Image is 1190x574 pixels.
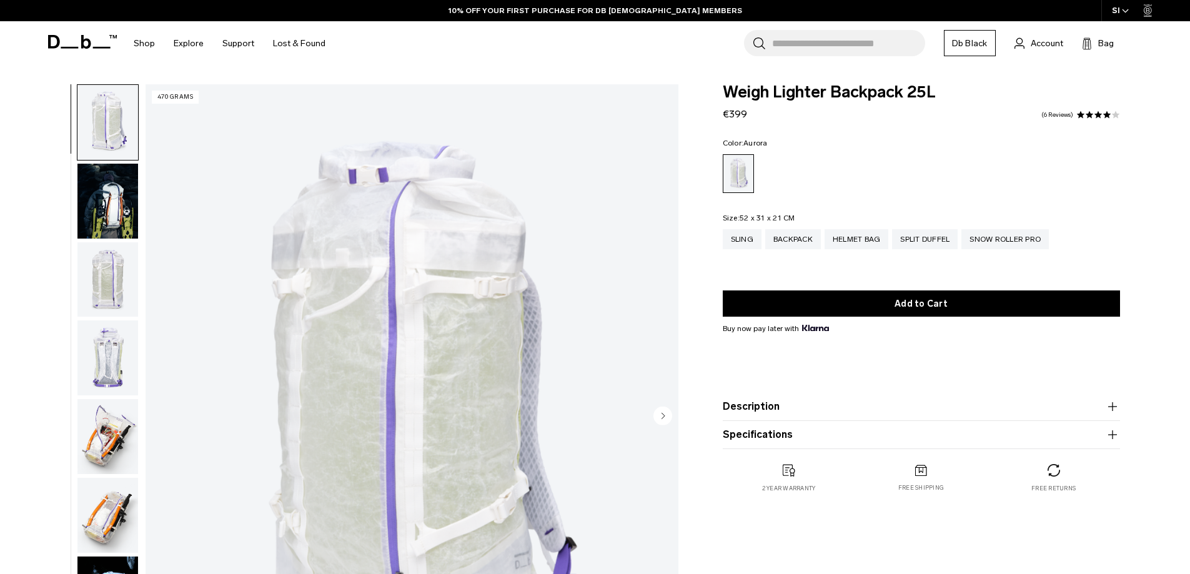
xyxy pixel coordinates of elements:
[892,229,958,249] a: Split Duffel
[77,84,139,161] button: Weigh_Lighter_Backpack_25L_1.png
[944,30,996,56] a: Db Black
[1031,37,1063,50] span: Account
[124,21,335,66] nav: Main Navigation
[77,398,139,475] button: Weigh_Lighter_Backpack_25L_4.png
[77,164,138,239] img: Weigh_Lighter_Backpack_25L_Lifestyle_new.png
[961,229,1049,249] a: Snow Roller Pro
[898,483,944,492] p: Free shipping
[723,214,795,222] legend: Size:
[449,5,742,16] a: 10% OFF YOUR FIRST PURCHASE FOR DB [DEMOGRAPHIC_DATA] MEMBERS
[77,320,139,396] button: Weigh_Lighter_Backpack_25L_3.png
[77,242,139,318] button: Weigh_Lighter_Backpack_25L_2.png
[152,91,199,104] p: 470 grams
[77,399,138,474] img: Weigh_Lighter_Backpack_25L_4.png
[653,406,672,427] button: Next slide
[222,21,254,66] a: Support
[1031,484,1076,493] p: Free returns
[723,84,1120,101] span: Weigh Lighter Backpack 25L
[1041,112,1073,118] a: 6 reviews
[1014,36,1063,51] a: Account
[802,325,829,331] img: {"height" => 20, "alt" => "Klarna"}
[77,85,138,160] img: Weigh_Lighter_Backpack_25L_1.png
[723,229,761,249] a: Sling
[723,323,829,334] span: Buy now pay later with
[77,478,138,553] img: Weigh_Lighter_Backpack_25L_5.png
[77,320,138,395] img: Weigh_Lighter_Backpack_25L_3.png
[723,290,1120,317] button: Add to Cart
[723,427,1120,442] button: Specifications
[1098,37,1114,50] span: Bag
[1082,36,1114,51] button: Bag
[743,139,768,147] span: Aurora
[723,154,754,193] a: Aurora
[77,242,138,317] img: Weigh_Lighter_Backpack_25L_2.png
[723,108,747,120] span: €399
[174,21,204,66] a: Explore
[77,163,139,239] button: Weigh_Lighter_Backpack_25L_Lifestyle_new.png
[825,229,889,249] a: Helmet Bag
[723,139,768,147] legend: Color:
[765,229,821,249] a: Backpack
[723,399,1120,414] button: Description
[273,21,325,66] a: Lost & Found
[740,214,795,222] span: 52 x 31 x 21 CM
[134,21,155,66] a: Shop
[77,477,139,553] button: Weigh_Lighter_Backpack_25L_5.png
[762,484,816,493] p: 2 year warranty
